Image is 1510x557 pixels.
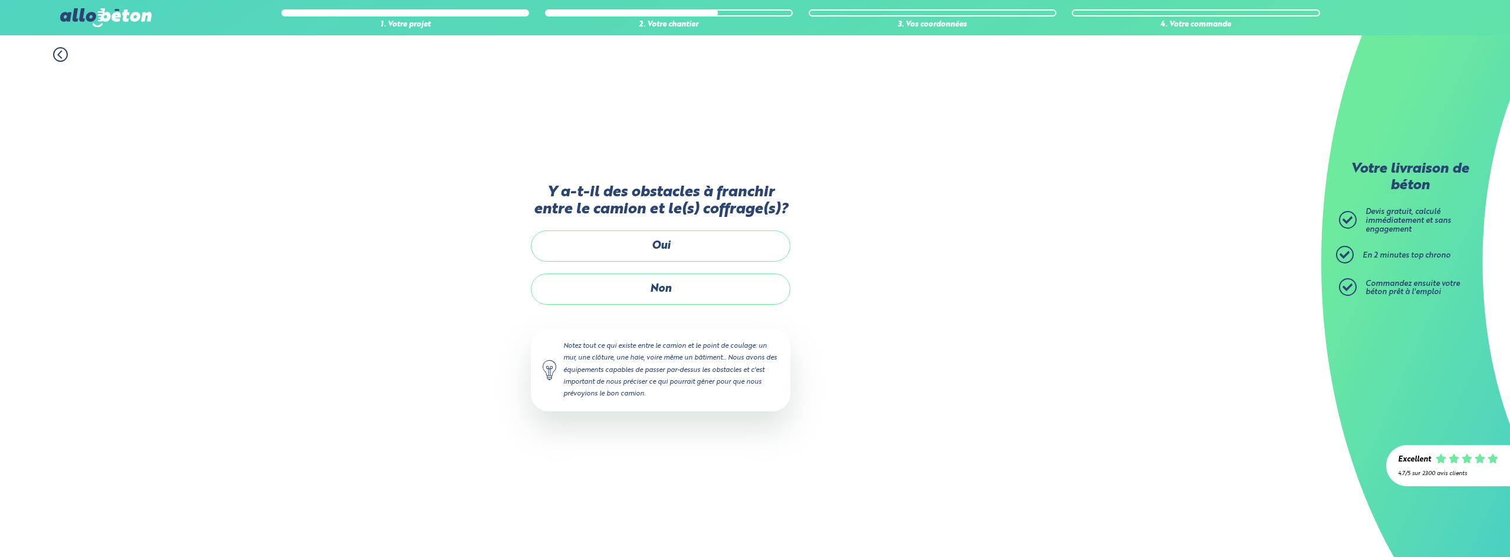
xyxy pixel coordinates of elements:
[1405,511,1497,544] iframe: Help widget launcher
[531,273,790,305] label: Non
[1342,162,1478,194] p: Votre livraison de béton
[809,21,1056,29] div: 3. Vos coordonnées
[1398,456,1431,464] div: Excellent
[60,8,151,27] img: allobéton
[531,328,790,411] div: Notez tout ce qui existe entre le camion et le point de coulage: un mur, une clôture, une haie, v...
[281,21,529,29] div: 1. Votre projet
[1363,252,1450,259] span: En 2 minutes top chrono
[545,21,793,29] div: 2. Votre chantier
[1398,470,1498,477] div: 4.7/5 sur 2300 avis clients
[1072,21,1319,29] div: 4. Votre commande
[1365,208,1451,233] span: Devis gratuit, calculé immédiatement et sans engagement
[1365,280,1460,296] span: Commandez ensuite votre béton prêt à l'emploi
[531,230,790,262] label: Oui
[531,184,790,219] label: Y a-t-il des obstacles à franchir entre le camion et le(s) coffrage(s)?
